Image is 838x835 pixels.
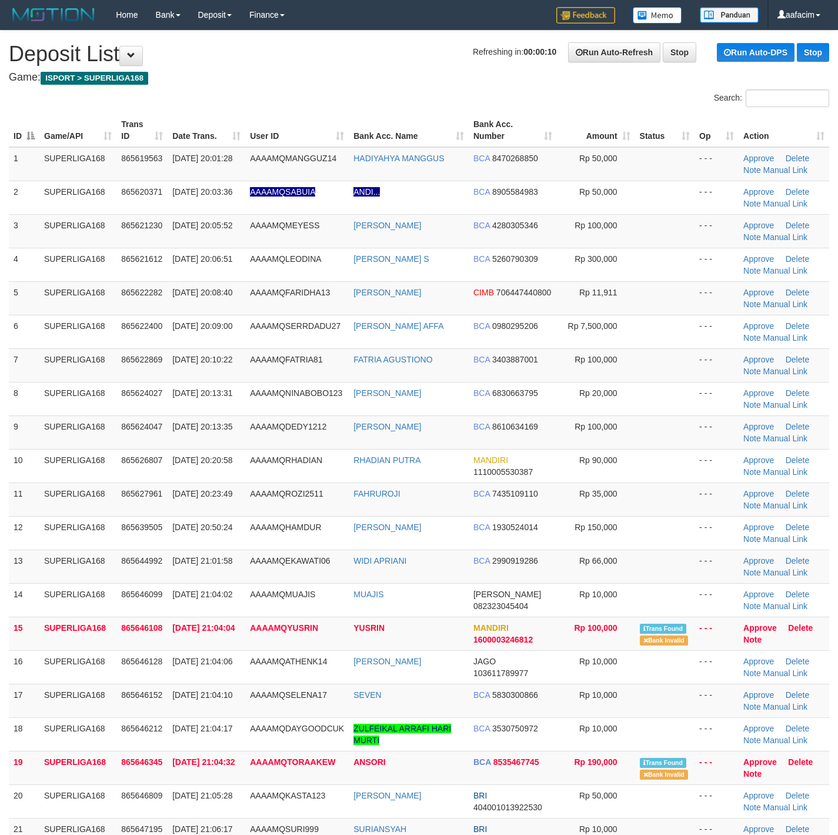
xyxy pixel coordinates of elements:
h1: Deposit List [9,42,829,66]
td: - - - [695,449,739,483]
span: Copy 1110005530387 to clipboard [473,467,533,477]
span: BCA [473,757,491,767]
td: SUPERLIGA168 [39,617,116,650]
td: SUPERLIGA168 [39,382,116,415]
strong: 00:00:10 [523,47,556,56]
td: 1 [9,147,39,181]
h4: Game: [9,72,829,84]
a: YUSRIN [353,623,385,633]
td: 15 [9,617,39,650]
a: Approve [743,590,774,599]
span: 865646128 [121,657,162,666]
td: SUPERLIGA168 [39,516,116,550]
span: Rp 90,000 [579,455,617,465]
span: Copy 0980295206 to clipboard [492,321,538,331]
img: MOTION_logo.png [9,6,98,24]
span: Copy 8470268850 to clipboard [492,154,538,163]
span: Copy 103611789977 to clipboard [473,668,528,678]
span: [DATE] 20:06:51 [172,254,232,264]
a: Approve [743,757,777,767]
a: Approve [743,355,774,364]
span: Rp 66,000 [579,556,617,565]
a: Approve [743,154,774,163]
td: 10 [9,449,39,483]
td: - - - [695,147,739,181]
a: Approve [743,254,774,264]
td: - - - [695,516,739,550]
td: - - - [695,717,739,751]
a: RHADIAN PUTRA [353,455,420,465]
td: 8 [9,382,39,415]
a: Delete [786,556,809,565]
a: MUAJIS [353,590,383,599]
span: 865624047 [121,422,162,431]
span: BCA [473,724,490,733]
span: BCA [473,187,490,197]
a: Delete [786,388,809,398]
a: Delete [786,523,809,532]
a: Delete [786,489,809,498]
td: SUPERLIGA168 [39,717,116,751]
th: User ID: activate to sort column ascending [245,114,349,147]
a: Note [743,300,761,309]
a: Note [743,601,761,611]
span: Rp 100,000 [574,623,617,633]
a: Manual Link [763,702,808,711]
span: AAAAMQMUAJIS [250,590,315,599]
span: 865622400 [121,321,162,331]
td: SUPERLIGA168 [39,281,116,315]
th: ID: activate to sort column descending [9,114,39,147]
th: Status: activate to sort column ascending [635,114,695,147]
a: Approve [743,657,774,666]
a: Delete [786,288,809,297]
span: Rp 100,000 [575,422,617,431]
span: Rp 10,000 [579,657,617,666]
a: Manual Link [763,232,808,242]
span: ISPORT > SUPERLIGA168 [41,72,148,85]
td: SUPERLIGA168 [39,181,116,214]
th: Bank Acc. Name: activate to sort column ascending [349,114,469,147]
td: - - - [695,348,739,382]
td: - - - [695,483,739,516]
td: - - - [695,281,739,315]
span: [DATE] 20:50:24 [172,523,232,532]
span: [DATE] 20:09:00 [172,321,232,331]
td: 13 [9,550,39,583]
a: Stop [663,42,696,62]
a: [PERSON_NAME] [353,657,421,666]
span: AAAAMQSELENA17 [250,690,327,700]
a: Delete [786,221,809,230]
span: Copy 6830663795 to clipboard [492,388,538,398]
span: [DATE] 21:04:02 [172,590,232,599]
span: Refreshing in: [473,47,556,56]
a: ZULFEIKAL ARRAFI HARI MURTI [353,724,451,745]
span: [DATE] 21:01:58 [172,556,232,565]
td: 16 [9,650,39,684]
td: - - - [695,315,739,348]
span: BCA [473,556,490,565]
a: Delete [786,187,809,197]
span: AAAAMQHAMDUR [250,523,321,532]
span: Rp 7,500,000 [568,321,617,331]
span: BCA [473,321,490,331]
a: Delete [786,355,809,364]
span: Rp 11,911 [579,288,617,297]
td: SUPERLIGA168 [39,550,116,583]
a: Note [743,333,761,342]
a: Delete [786,455,809,465]
span: Copy 3530750972 to clipboard [492,724,538,733]
a: [PERSON_NAME] [353,422,421,431]
span: [DATE] 21:04:32 [172,757,235,767]
a: [PERSON_NAME] [353,221,421,230]
td: - - - [695,617,739,650]
td: SUPERLIGA168 [39,415,116,449]
span: 865624027 [121,388,162,398]
a: Approve [743,422,774,431]
a: Approve [743,556,774,565]
a: WIDI APRIANI [353,556,406,565]
span: AAAAMQATHENK14 [250,657,327,666]
td: 4 [9,248,39,281]
td: 2 [9,181,39,214]
td: - - - [695,650,739,684]
span: 865646345 [121,757,162,767]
